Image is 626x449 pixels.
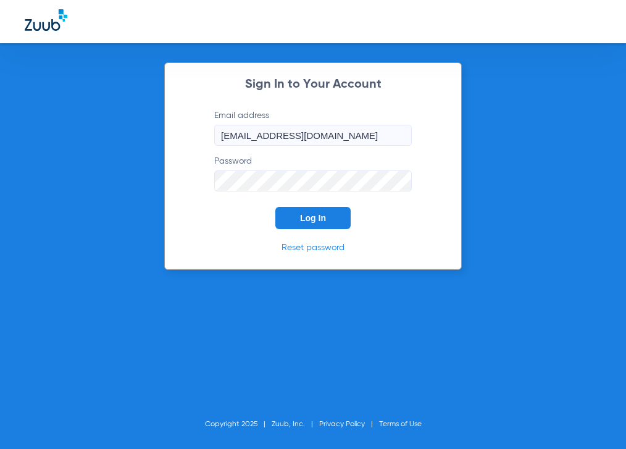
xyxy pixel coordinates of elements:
[282,243,344,252] a: Reset password
[564,390,626,449] iframe: Chat Widget
[214,170,412,191] input: Password
[275,207,351,229] button: Log In
[214,125,412,146] input: Email address
[214,155,412,191] label: Password
[205,418,272,430] li: Copyright 2025
[25,9,67,31] img: Zuub Logo
[319,421,365,428] a: Privacy Policy
[379,421,422,428] a: Terms of Use
[214,109,412,146] label: Email address
[300,213,326,223] span: Log In
[196,78,430,91] h2: Sign In to Your Account
[272,418,319,430] li: Zuub, Inc.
